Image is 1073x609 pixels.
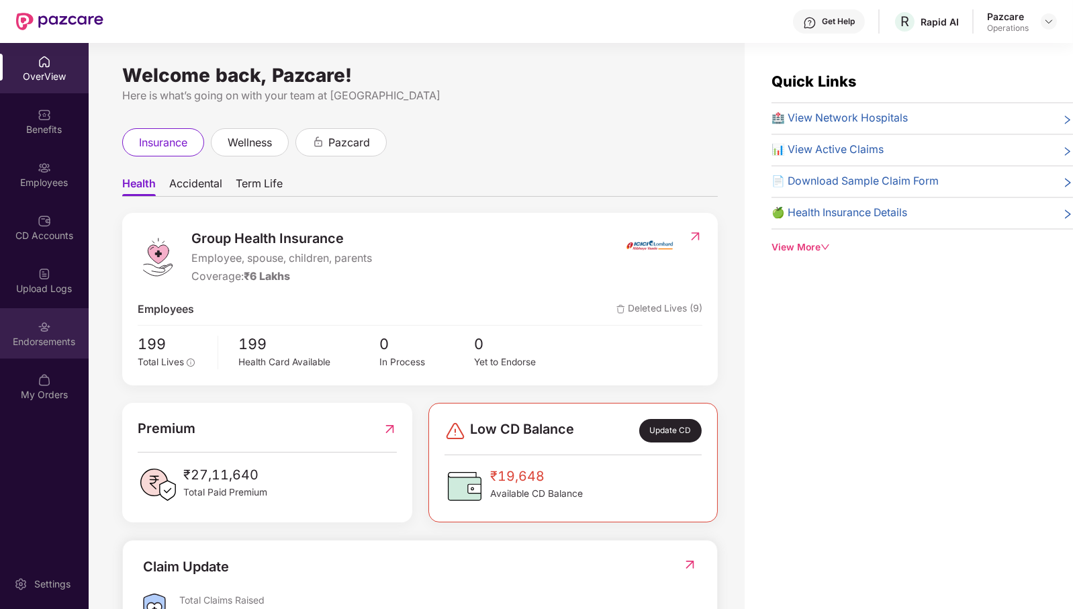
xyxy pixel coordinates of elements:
span: Deleted Lives (9) [616,301,702,318]
span: Health [122,177,156,196]
div: Coverage: [191,269,372,285]
span: 🍏 Health Insurance Details [772,205,907,222]
span: right [1062,207,1073,222]
span: right [1062,144,1073,158]
div: Update CD [639,419,702,442]
span: down [821,242,830,252]
div: In Process [380,355,474,370]
div: Claim Update [143,557,229,577]
span: insurance [139,134,187,151]
span: Low CD Balance [470,419,574,442]
div: Operations [987,23,1029,34]
span: Group Health Insurance [191,228,372,249]
span: right [1062,176,1073,190]
span: Available CD Balance [490,487,583,502]
div: Here is what’s going on with your team at [GEOGRAPHIC_DATA] [122,87,718,104]
img: svg+xml;base64,PHN2ZyBpZD0iSG9tZSIgeG1sbnM9Imh0dHA6Ly93d3cudzMub3JnLzIwMDAvc3ZnIiB3aWR0aD0iMjAiIG... [38,55,51,68]
span: info-circle [187,359,195,367]
img: logo [138,237,178,277]
span: wellness [228,134,272,151]
div: animation [312,136,324,148]
span: Premium [138,418,195,439]
div: Yet to Endorse [474,355,568,370]
img: deleteIcon [616,305,625,314]
span: Employee, spouse, children, parents [191,250,372,267]
img: svg+xml;base64,PHN2ZyBpZD0iSGVscC0zMngzMiIgeG1sbnM9Imh0dHA6Ly93d3cudzMub3JnLzIwMDAvc3ZnIiB3aWR0aD... [803,16,817,30]
span: 0 [474,332,568,355]
div: Get Help [822,16,855,27]
div: Health Card Available [238,355,379,370]
img: svg+xml;base64,PHN2ZyBpZD0iVXBsb2FkX0xvZ3MiIGRhdGEtbmFtZT0iVXBsb2FkIExvZ3MiIHhtbG5zPSJodHRwOi8vd3... [38,267,51,281]
span: ₹27,11,640 [183,465,267,485]
img: RedirectIcon [383,418,397,439]
img: svg+xml;base64,PHN2ZyBpZD0iTXlfT3JkZXJzIiBkYXRhLW5hbWU9Ik15IE9yZGVycyIgeG1sbnM9Imh0dHA6Ly93d3cudz... [38,373,51,387]
span: 199 [238,332,379,355]
div: Pazcare [987,10,1029,23]
span: Accidental [169,177,222,196]
div: Rapid AI [921,15,959,28]
span: ₹19,648 [490,466,583,487]
span: Total Paid Premium [183,485,267,500]
img: svg+xml;base64,PHN2ZyBpZD0iRW1wbG95ZWVzIiB4bWxucz0iaHR0cDovL3d3dy53My5vcmcvMjAwMC9zdmciIHdpZHRoPS... [38,161,51,175]
img: CDBalanceIcon [445,466,485,506]
div: Total Claims Raised [179,594,697,606]
img: RedirectIcon [688,230,702,243]
span: 📊 View Active Claims [772,142,884,158]
div: Welcome back, Pazcare! [122,70,718,81]
img: svg+xml;base64,PHN2ZyBpZD0iRGFuZ2VyLTMyeDMyIiB4bWxucz0iaHR0cDovL3d3dy53My5vcmcvMjAwMC9zdmciIHdpZH... [445,420,466,442]
img: insurerIcon [624,228,675,262]
img: svg+xml;base64,PHN2ZyBpZD0iQ0RfQWNjb3VudHMiIGRhdGEtbmFtZT0iQ0QgQWNjb3VudHMiIHhtbG5zPSJodHRwOi8vd3... [38,214,51,228]
span: ₹6 Lakhs [244,270,290,283]
img: svg+xml;base64,PHN2ZyBpZD0iQmVuZWZpdHMiIHhtbG5zPSJodHRwOi8vd3d3LnczLm9yZy8yMDAwL3N2ZyIgd2lkdGg9Ij... [38,108,51,122]
img: New Pazcare Logo [16,13,103,30]
span: 🏥 View Network Hospitals [772,110,908,127]
img: svg+xml;base64,PHN2ZyBpZD0iRHJvcGRvd24tMzJ4MzIiIHhtbG5zPSJodHRwOi8vd3d3LnczLm9yZy8yMDAwL3N2ZyIgd2... [1043,16,1054,27]
div: View More [772,240,1073,255]
span: 📄 Download Sample Claim Form [772,173,939,190]
span: Employees [138,301,194,318]
span: right [1062,113,1073,127]
img: svg+xml;base64,PHN2ZyBpZD0iU2V0dGluZy0yMHgyMCIgeG1sbnM9Imh0dHA6Ly93d3cudzMub3JnLzIwMDAvc3ZnIiB3aW... [14,577,28,591]
span: pazcard [328,134,370,151]
span: R [900,13,909,30]
div: Settings [30,577,75,591]
span: Total Lives [138,357,184,367]
img: RedirectIcon [683,558,697,571]
span: 199 [138,332,208,355]
img: PaidPremiumIcon [138,465,178,505]
span: 0 [380,332,474,355]
span: Term Life [236,177,283,196]
img: svg+xml;base64,PHN2ZyBpZD0iRW5kb3JzZW1lbnRzIiB4bWxucz0iaHR0cDovL3d3dy53My5vcmcvMjAwMC9zdmciIHdpZH... [38,320,51,334]
span: Quick Links [772,73,856,90]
